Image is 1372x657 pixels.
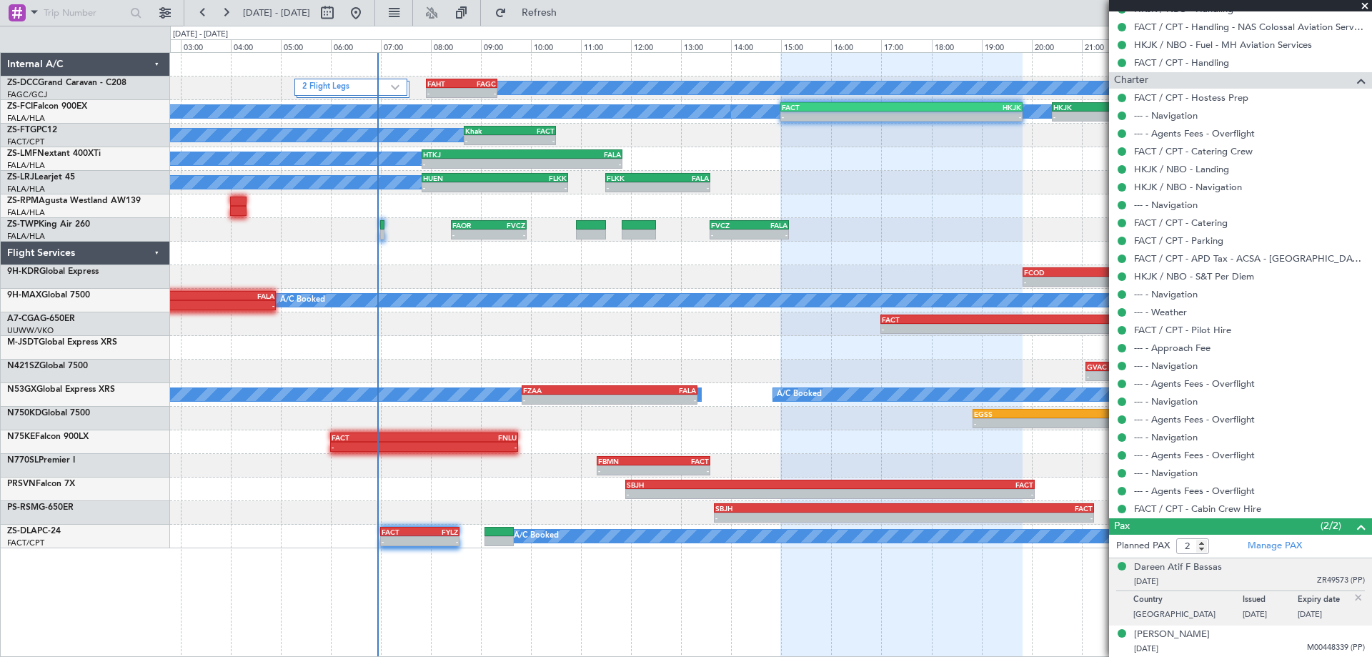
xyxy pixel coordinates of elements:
p: [DATE] [1243,609,1298,623]
div: - [465,136,509,144]
div: - [904,513,1093,522]
div: - [495,183,567,192]
a: FACT / CPT - Handling [1134,56,1229,69]
span: A7-CGA [7,315,40,323]
a: --- - Agents Fees - Overflight [1134,449,1255,461]
div: - [423,183,494,192]
a: ZS-DCCGrand Caravan - C208 [7,79,126,87]
a: --- - Navigation [1134,199,1198,211]
div: 18:00 [932,39,982,52]
span: ZS-FTG [7,126,36,134]
a: FACT / CPT - Hostess Prep [1134,92,1248,104]
div: FAHT [427,79,462,88]
div: - [607,183,657,192]
div: - [382,537,420,545]
div: 19:00 [982,39,1032,52]
div: 13:00 [681,39,731,52]
div: FZAA [523,386,610,395]
span: ZS-RPM [7,197,39,205]
a: FALA/HLA [7,160,45,171]
a: FALA/HLA [7,231,45,242]
a: ZS-LRJLearjet 45 [7,173,75,182]
span: Pax [1114,518,1130,535]
div: FLKK [495,174,567,182]
a: ZS-FCIFalcon 900EX [7,102,87,111]
a: A7-CGAG-650ER [7,315,75,323]
div: - [974,419,1206,428]
a: --- - Navigation [1134,395,1198,407]
div: - [1053,112,1150,121]
div: - [657,183,708,192]
div: FALA [657,174,708,182]
div: EGSS [974,410,1206,418]
img: arrow-gray.svg [391,84,399,90]
div: - [627,490,830,498]
a: FACT/CPT [7,538,44,548]
span: ZS-TWP [7,220,39,229]
a: ZS-FTGPC12 [7,126,57,134]
div: 09:00 [481,39,531,52]
div: - [1024,277,1131,286]
span: N421SZ [7,362,39,370]
div: 20:00 [1032,39,1082,52]
div: - [653,466,708,475]
p: [DATE] [1298,609,1353,623]
div: FNLU [424,433,517,442]
a: HKJK / NBO - Fuel - MH Aviation Services [1134,39,1312,51]
a: --- - Navigation [1134,288,1198,300]
div: FAGC [462,79,496,88]
div: - [610,395,696,404]
div: - [598,466,653,475]
div: - [711,230,750,239]
a: Manage PAX [1248,539,1302,553]
span: N770SL [7,456,39,465]
span: ZS-LMF [7,149,37,158]
div: 16:00 [831,39,881,52]
div: FLKK [607,174,657,182]
a: HKJK / NBO - S&T Per Diem [1134,270,1254,282]
a: --- - Agents Fees - Overflight [1134,413,1255,425]
span: [DATE] [1134,643,1158,654]
div: - [452,230,489,239]
div: GVAC [1087,362,1185,371]
div: 05:00 [281,39,331,52]
div: 03:00 [181,39,231,52]
div: - [424,443,517,451]
div: - [462,89,496,97]
a: FACT / CPT - Catering Crew [1134,145,1253,157]
input: Trip Number [44,2,126,24]
span: ZR49573 (PP) [1317,575,1365,587]
div: FACT [653,457,708,465]
a: --- - Navigation [1134,467,1198,479]
a: FACT / CPT - Parking [1134,234,1223,247]
div: - [830,490,1033,498]
div: HUEN [423,174,494,182]
p: [GEOGRAPHIC_DATA] [1133,609,1243,623]
div: FACT [782,103,902,112]
div: FACT [332,433,424,442]
span: ZS-FCI [7,102,33,111]
a: --- - Agents Fees - Overflight [1134,485,1255,497]
a: FACT/CPT [7,137,44,147]
div: A/C Booked [514,525,559,547]
div: - [882,325,1168,333]
a: N421SZGlobal 7500 [7,362,88,370]
a: ZS-RPMAgusta Westland AW139 [7,197,141,205]
div: - [782,112,902,121]
a: --- - Approach Fee [1134,342,1211,354]
label: Planned PAX [1116,539,1170,553]
div: A/C Booked [280,290,325,311]
div: HTKJ [423,150,522,159]
div: 17:00 [881,39,931,52]
a: --- - Weather [1134,306,1187,318]
div: 08:00 [431,39,481,52]
div: FACT [904,504,1093,513]
span: ZS-DLA [7,527,37,535]
div: 21:00 [1082,39,1132,52]
div: FACT [830,480,1033,489]
div: SBJH [715,504,904,513]
div: - [902,112,1022,121]
button: Refresh [488,1,574,24]
a: FACT / CPT - Cabin Crew Hire [1134,503,1261,515]
div: FACT [382,528,420,536]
